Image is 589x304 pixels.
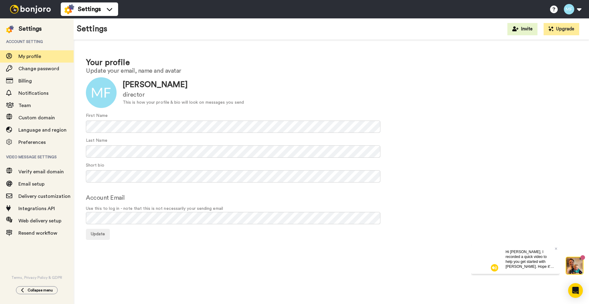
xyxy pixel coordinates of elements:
h1: Your profile [86,58,577,67]
label: Short bio [86,162,104,169]
span: Notifications [18,91,48,96]
label: Last Name [86,137,107,144]
div: [PERSON_NAME] [123,79,244,90]
button: Upgrade [544,23,579,35]
span: Email setup [18,182,44,187]
label: Account Email [86,193,125,202]
div: director [123,90,244,99]
span: Collapse menu [28,288,53,293]
span: Billing [18,79,32,83]
span: My profile [18,54,41,59]
span: Language and region [18,128,67,133]
img: bj-logo-header-white.svg [7,5,53,13]
span: Change password [18,66,59,71]
button: Collapse menu [16,286,58,294]
img: 5087268b-a063-445d-b3f7-59d8cce3615b-1541509651.jpg [1,1,17,18]
div: Settings [19,25,42,33]
span: Preferences [18,140,46,145]
img: settings-colored.svg [6,25,14,33]
span: Web delivery setup [18,218,61,223]
h2: Update your email, name and avatar [86,67,577,74]
div: This is how your profile & bio will look on messages you send [123,99,244,106]
span: Integrations API [18,206,55,211]
span: Settings [78,5,101,13]
button: Update [86,229,110,240]
span: Resend workflow [18,231,57,236]
span: Team [18,103,31,108]
span: Update [91,232,105,236]
span: Verify email domain [18,169,64,174]
button: Invite [507,23,537,35]
h1: Settings [77,25,107,33]
label: First Name [86,113,108,119]
div: Open Intercom Messenger [568,283,583,298]
span: Delivery customization [18,194,71,199]
img: settings-colored.svg [64,4,74,14]
img: mute-white.svg [20,20,27,27]
span: Use this to log in - note that this is not necessarily your sending email [86,206,577,212]
span: Custom domain [18,115,55,120]
span: Hi [PERSON_NAME], I recorded a quick video to help you get started with [PERSON_NAME]. Hope it's ... [34,5,83,29]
